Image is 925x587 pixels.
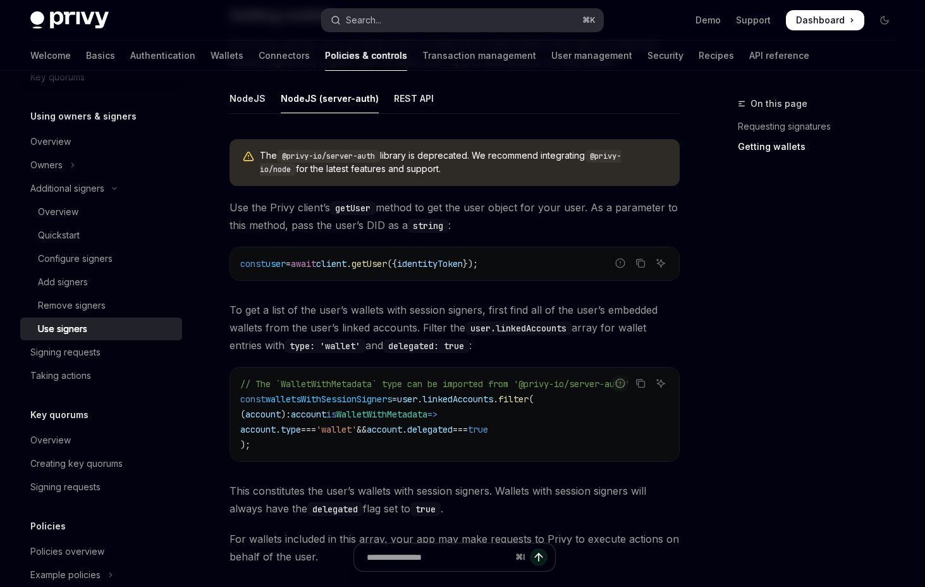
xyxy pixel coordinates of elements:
[367,543,510,571] input: Ask a question...
[266,258,286,269] span: user
[240,439,250,450] span: );
[632,255,649,271] button: Copy the contents from the code block
[240,378,630,390] span: // The `WalletWithMetadata` type can be imported from '@privy-io/server-auth'
[387,258,397,269] span: ({
[281,83,379,113] div: NodeJS (server-auth)
[38,321,87,337] div: Use signers
[330,201,376,215] code: getUser
[281,424,301,435] span: type
[326,409,336,420] span: is
[30,134,71,149] div: Overview
[346,258,352,269] span: .
[20,271,182,293] a: Add signers
[286,409,291,420] span: :
[397,393,417,405] span: user
[30,40,71,71] a: Welcome
[30,407,89,423] h5: Key quorums
[20,429,182,452] a: Overview
[286,258,291,269] span: =
[30,544,104,559] div: Policies overview
[30,109,137,124] h5: Using owners & signers
[30,181,104,196] div: Additional signers
[20,476,182,498] a: Signing requests
[647,40,683,71] a: Security
[245,409,281,420] span: account
[20,341,182,364] a: Signing requests
[465,321,572,335] code: user.linkedAccounts
[498,393,529,405] span: filter
[874,10,895,30] button: Toggle dark mode
[736,14,771,27] a: Support
[301,424,316,435] span: ===
[786,10,864,30] a: Dashboard
[453,424,468,435] span: ===
[530,548,548,566] button: Send message
[242,151,255,163] svg: Warning
[20,540,182,563] a: Policies overview
[652,375,669,392] button: Ask AI
[422,40,536,71] a: Transaction management
[408,219,448,233] code: string
[20,177,182,200] button: Toggle Additional signers section
[394,83,434,113] div: REST API
[230,83,266,113] div: NodeJS
[38,275,88,290] div: Add signers
[230,199,680,234] span: Use the Privy client’s method to get the user object for your user. As a parameter to this method...
[410,502,441,516] code: true
[750,96,807,111] span: On this page
[392,393,397,405] span: =
[230,482,680,517] span: This constitutes the user’s wallets with session signers. Wallets with session signers will alway...
[20,294,182,317] a: Remove signers
[582,15,596,25] span: ⌘ K
[281,409,286,420] span: )
[240,424,276,435] span: account
[20,154,182,176] button: Toggle Owners section
[463,258,478,269] span: });
[352,258,387,269] span: getUser
[38,204,78,219] div: Overview
[402,424,407,435] span: .
[38,298,106,313] div: Remove signers
[749,40,809,71] a: API reference
[397,258,463,269] span: identityToken
[30,456,123,471] div: Creating key quorums
[551,40,632,71] a: User management
[240,409,245,420] span: (
[20,201,182,223] a: Overview
[20,247,182,270] a: Configure signers
[30,368,91,383] div: Taking actions
[30,519,66,534] h5: Policies
[30,345,101,360] div: Signing requests
[632,375,649,392] button: Copy the contents from the code block
[240,393,266,405] span: const
[316,258,346,269] span: client
[383,339,469,353] code: delegated: true
[20,564,182,586] button: Toggle Example policies section
[738,137,905,157] a: Getting wallets
[493,393,498,405] span: .
[38,251,113,266] div: Configure signers
[652,255,669,271] button: Ask AI
[20,130,182,153] a: Overview
[266,393,392,405] span: walletsWithSessionSigners
[30,479,101,495] div: Signing requests
[260,149,667,176] span: The library is deprecated. We recommend integrating for the latest features and support.
[291,409,326,420] span: account
[130,40,195,71] a: Authentication
[367,424,402,435] span: account
[316,424,357,435] span: 'wallet'
[699,40,734,71] a: Recipes
[20,224,182,247] a: Quickstart
[357,424,367,435] span: &&
[38,228,80,243] div: Quickstart
[529,393,534,405] span: (
[276,424,281,435] span: .
[325,40,407,71] a: Policies & controls
[30,158,63,173] div: Owners
[260,150,621,176] code: @privy-io/node
[468,424,488,435] span: true
[230,301,680,354] span: To get a list of the user’s wallets with session signers, first find all of the user’s embedded w...
[20,452,182,475] a: Creating key quorums
[20,318,182,340] a: Use signers
[240,258,266,269] span: const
